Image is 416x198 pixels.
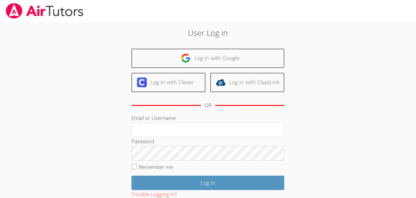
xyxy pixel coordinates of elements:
label: Remember me [139,163,173,170]
h2: User Log in [96,27,320,39]
div: OR [204,101,212,110]
label: Email or Username [131,114,176,121]
input: Log in [131,176,284,190]
img: clever-logo-6eab21bc6e7a338710f1a6ff85c0baf02591cd810cc4098c63d3a4b26e2feb20.svg [137,77,147,87]
a: Log in with ClassLink [210,73,284,92]
img: google-logo-50288ca7cdecda66e5e0955fdab243c47b7ad437acaf1139b6f446037453330a.svg [181,53,191,63]
label: Password [131,138,154,145]
a: Log in with Clever [131,73,205,92]
img: airtutors_banner-c4298cdbf04f3fff15de1276eac7730deb9818008684d7c2e4769d2f7ddbe033.png [5,3,84,19]
a: Log in with Google [131,49,284,68]
img: classlink-logo-d6bb404cc1216ec64c9a2012d9dc4662098be43eaf13dc465df04b49fa7ab582.svg [216,77,226,87]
